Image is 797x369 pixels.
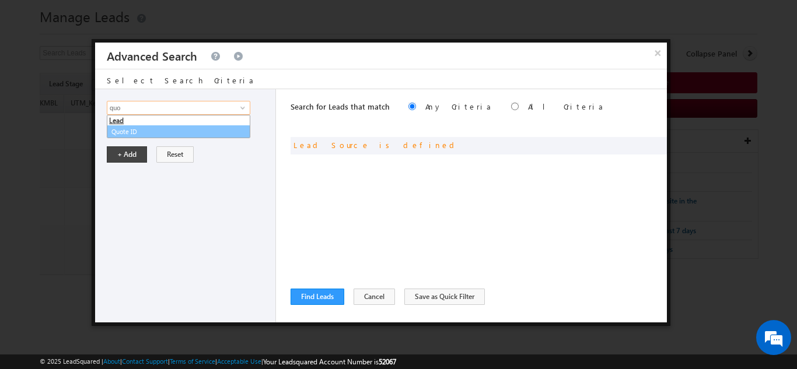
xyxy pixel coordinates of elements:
[291,289,344,305] button: Find Leads
[107,43,197,69] h3: Advanced Search
[170,357,215,365] a: Terms of Service
[107,101,250,115] input: Type to Search
[191,6,219,34] div: Minimize live chat window
[103,357,120,365] a: About
[263,357,396,366] span: Your Leadsquared Account Number is
[293,140,370,150] span: Lead Source
[61,61,196,76] div: Chat with us now
[40,356,396,367] span: © 2025 LeadSquared | | | | |
[354,289,395,305] button: Cancel
[379,140,459,150] span: is defined
[217,357,261,365] a: Acceptable Use
[15,108,213,276] textarea: Type your message and hit 'Enter'
[379,357,396,366] span: 52067
[107,125,250,139] a: Quote ID
[425,101,492,111] label: Any Criteria
[159,286,212,302] em: Start Chat
[234,102,249,114] a: Show All Items
[404,289,485,305] button: Save as Quick Filter
[156,146,194,163] button: Reset
[291,101,390,111] span: Search for Leads that match
[122,357,168,365] a: Contact Support
[107,115,250,126] li: Lead
[20,61,49,76] img: d_60004797649_company_0_60004797649
[107,146,147,163] button: + Add
[528,101,604,111] label: All Criteria
[107,75,255,85] span: Select Search Criteria
[648,43,667,63] button: ×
